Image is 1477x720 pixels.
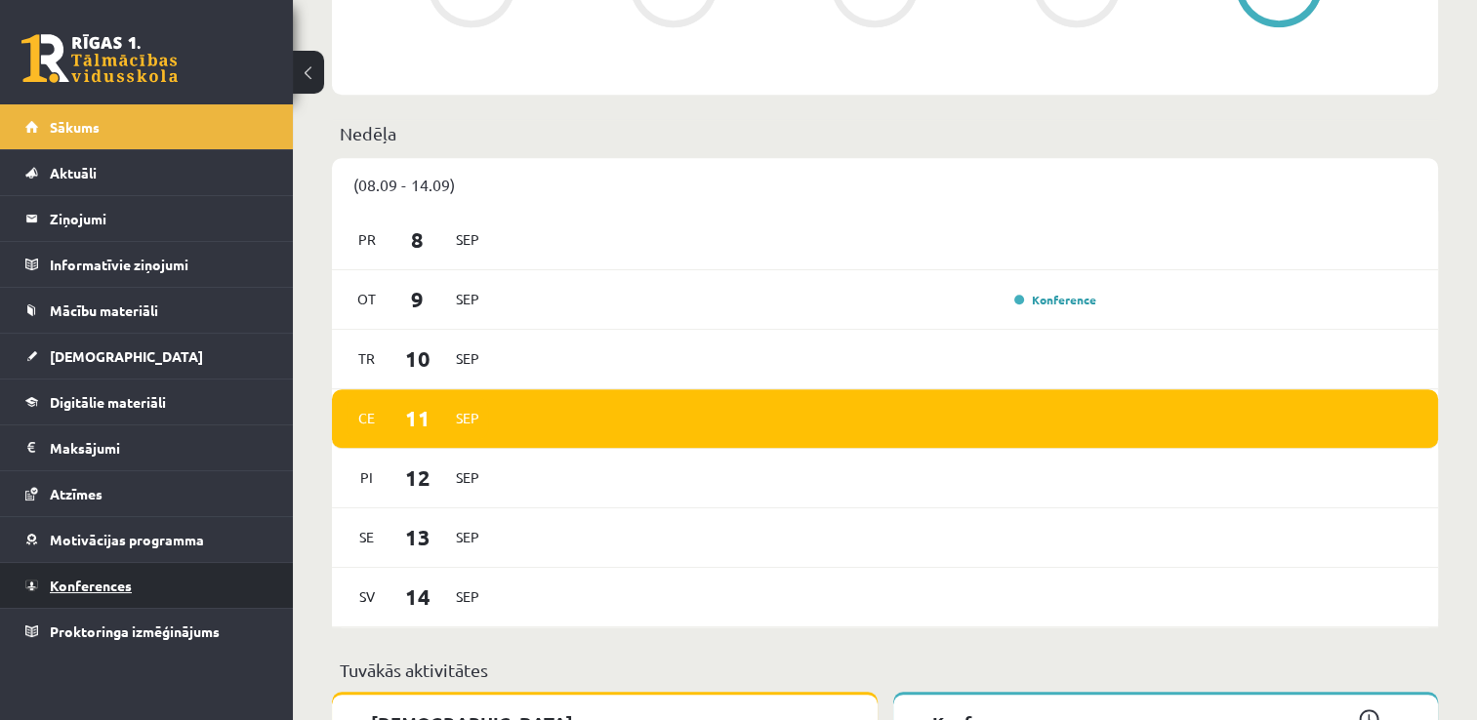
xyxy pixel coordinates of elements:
[388,283,448,315] span: 9
[25,150,268,195] a: Aktuāli
[447,284,488,314] span: Sep
[50,577,132,594] span: Konferences
[340,120,1430,146] p: Nedēļa
[447,403,488,433] span: Sep
[50,393,166,411] span: Digitālie materiāli
[25,380,268,424] a: Digitālie materiāli
[340,657,1430,683] p: Tuvākās aktivitātes
[25,334,268,379] a: [DEMOGRAPHIC_DATA]
[347,343,388,374] span: Tr
[25,471,268,516] a: Atzīmes
[332,158,1438,211] div: (08.09 - 14.09)
[447,581,488,612] span: Sep
[25,517,268,562] a: Motivācijas programma
[50,118,100,136] span: Sākums
[25,242,268,287] a: Informatīvie ziņojumi
[50,164,97,181] span: Aktuāli
[388,402,448,434] span: 11
[347,284,388,314] span: Ot
[447,343,488,374] span: Sep
[347,403,388,433] span: Ce
[25,288,268,333] a: Mācību materiāli
[21,34,178,83] a: Rīgas 1. Tālmācības vidusskola
[447,522,488,552] span: Sep
[50,622,220,640] span: Proktoringa izmēģinājums
[388,521,448,553] span: 13
[1014,292,1096,307] a: Konference
[50,425,268,470] legend: Maksājumi
[388,580,448,613] span: 14
[50,196,268,241] legend: Ziņojumi
[347,224,388,255] span: Pr
[25,609,268,654] a: Proktoringa izmēģinājums
[447,462,488,493] span: Sep
[50,347,203,365] span: [DEMOGRAPHIC_DATA]
[50,531,204,548] span: Motivācijas programma
[25,104,268,149] a: Sākums
[347,462,388,493] span: Pi
[347,522,388,552] span: Se
[388,223,448,256] span: 8
[388,461,448,494] span: 12
[25,425,268,470] a: Maksājumi
[447,224,488,255] span: Sep
[25,196,268,241] a: Ziņojumi
[347,581,388,612] span: Sv
[50,301,158,319] span: Mācību materiāli
[50,242,268,287] legend: Informatīvie ziņojumi
[25,563,268,608] a: Konferences
[50,485,103,502] span: Atzīmes
[388,342,448,375] span: 10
